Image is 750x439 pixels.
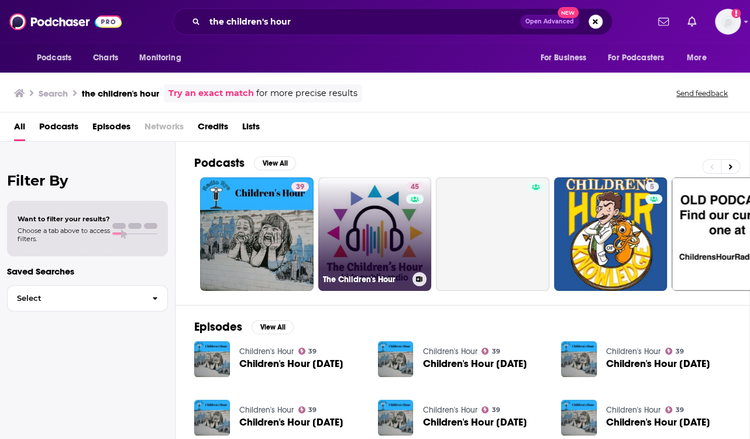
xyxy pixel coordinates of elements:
[92,117,130,141] a: Episodes
[558,7,579,18] span: New
[554,177,668,291] a: 5
[9,11,122,33] img: Podchaser - Follow, Share and Rate Podcasts
[14,117,25,141] a: All
[254,156,296,170] button: View All
[18,227,110,243] span: Choose a tab above to access filters.
[82,88,159,99] h3: the children's hour
[29,47,87,69] button: open menu
[194,320,294,334] a: EpisodesView All
[561,341,597,377] img: Children's Hour 3.19.18
[145,117,184,141] span: Networks
[37,50,71,66] span: Podcasts
[7,266,168,277] p: Saved Searches
[406,182,424,191] a: 45
[239,359,343,369] span: Children's Hour [DATE]
[422,359,527,369] span: Children's Hour [DATE]
[296,181,304,193] span: 39
[239,417,343,427] span: Children's Hour [DATE]
[606,417,710,427] span: Children's Hour [DATE]
[194,156,245,170] h2: Podcasts
[139,50,181,66] span: Monitoring
[653,12,673,32] a: Show notifications dropdown
[422,359,527,369] a: Children's Hour 3.2.18
[422,347,477,356] a: Children's Hour
[93,50,118,66] span: Charts
[205,12,520,31] input: Search podcasts, credits, & more...
[194,341,230,377] img: Children's Hour 3.6.18
[676,349,684,354] span: 39
[665,406,684,413] a: 39
[194,156,296,170] a: PodcastsView All
[665,348,684,355] a: 39
[606,359,710,369] span: Children's Hour [DATE]
[481,406,500,413] a: 39
[168,87,254,100] a: Try an exact match
[422,405,477,415] a: Children's Hour
[540,50,586,66] span: For Business
[673,88,731,98] button: Send feedback
[600,47,681,69] button: open menu
[308,407,316,413] span: 39
[378,341,414,377] img: Children's Hour 3.2.18
[194,320,242,334] h2: Episodes
[676,407,684,413] span: 39
[532,47,601,69] button: open menu
[715,9,741,35] button: Show profile menu
[687,50,707,66] span: More
[39,117,78,141] a: Podcasts
[492,349,500,354] span: 39
[173,8,613,35] div: Search podcasts, credits, & more...
[422,417,527,427] a: Children's Hour 5.26.18
[683,12,701,32] a: Show notifications dropdown
[298,348,317,355] a: 39
[239,417,343,427] a: Children's Hour 4.3.18
[520,15,579,29] button: Open AdvancedNew
[481,348,500,355] a: 39
[606,359,710,369] a: Children's Hour 3.19.18
[131,47,196,69] button: open menu
[606,405,660,415] a: Children's Hour
[239,347,294,356] a: Children's Hour
[323,275,408,284] h3: The Children's Hour
[422,417,527,427] span: Children's Hour [DATE]
[679,47,721,69] button: open menu
[608,50,664,66] span: For Podcasters
[7,172,168,189] h2: Filter By
[252,320,294,334] button: View All
[645,182,659,191] a: 5
[318,177,432,291] a: 45The Children's Hour
[731,9,741,18] svg: Add a profile image
[7,285,168,311] button: Select
[606,347,660,356] a: Children's Hour
[308,349,316,354] span: 39
[239,405,294,415] a: Children's Hour
[715,9,741,35] span: Logged in as kkneafsey
[39,88,68,99] h3: Search
[194,400,230,435] img: Children's Hour 4.3.18
[291,182,309,191] a: 39
[85,47,125,69] a: Charts
[606,417,710,427] a: Children's Hour 8.18.18
[198,117,228,141] a: Credits
[411,181,419,193] span: 45
[200,177,314,291] a: 39
[8,294,143,302] span: Select
[242,117,260,141] a: Lists
[239,359,343,369] a: Children's Hour 3.6.18
[525,19,574,25] span: Open Advanced
[378,400,414,435] img: Children's Hour 5.26.18
[650,181,654,193] span: 5
[256,87,357,100] span: for more precise results
[561,400,597,435] img: Children's Hour 8.18.18
[492,407,500,413] span: 39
